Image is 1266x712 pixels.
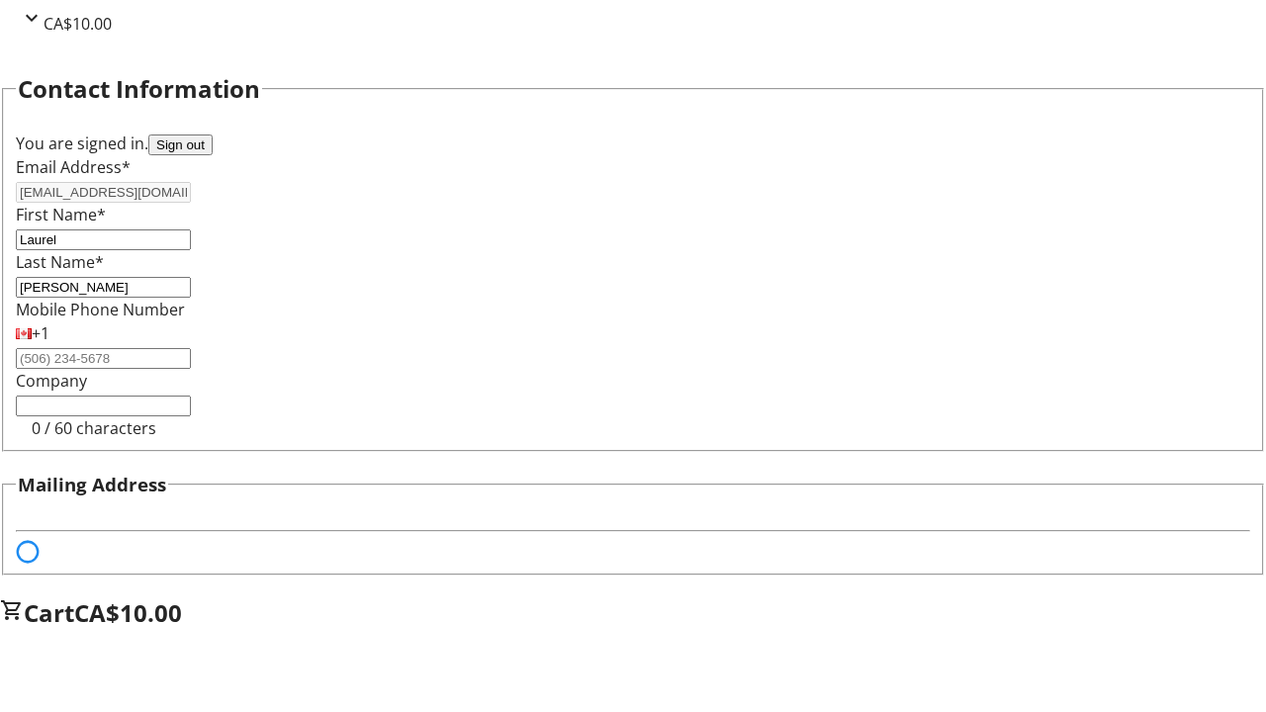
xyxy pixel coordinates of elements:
label: Last Name* [16,251,104,273]
label: Email Address* [16,156,131,178]
span: CA$10.00 [44,13,112,35]
input: (506) 234-5678 [16,348,191,369]
label: Company [16,370,87,392]
button: Sign out [148,134,213,155]
h3: Mailing Address [18,471,166,498]
label: Mobile Phone Number [16,299,185,320]
label: First Name* [16,204,106,225]
div: You are signed in. [16,132,1250,155]
tr-character-limit: 0 / 60 characters [32,417,156,439]
span: Cart [24,596,74,629]
h2: Contact Information [18,71,260,107]
span: CA$10.00 [74,596,182,629]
